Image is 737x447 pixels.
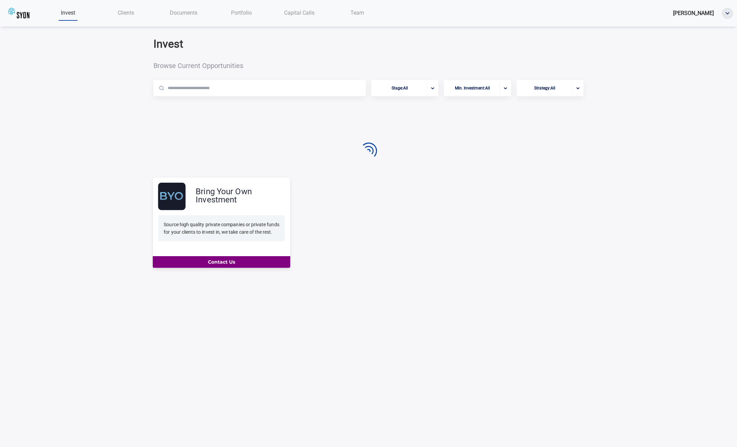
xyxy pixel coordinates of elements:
[350,10,364,16] span: Team
[231,10,252,16] span: Portfolio
[159,86,164,90] img: Magnifier
[164,222,279,235] span: Source high quality private companies or private funds for your clients to invest in, we take car...
[158,183,189,210] img: byo.svg
[8,7,30,19] img: syoncap.png
[444,80,511,96] button: Min. Investment:Allportfolio-arrow
[392,82,408,95] span: Stage : All
[208,259,235,265] b: Contact Us
[576,87,579,89] img: portfolio-arrow
[196,187,290,204] div: Bring Your Own Investment
[455,82,490,95] span: Min. Investment : All
[271,6,328,20] a: Capital Calls
[170,10,197,16] span: Documents
[722,8,733,19] button: ellipse
[153,37,297,50] h2: Invest
[371,80,438,96] button: Stage:Allportfolio-arrow
[39,6,97,20] a: Invest
[673,10,714,16] span: [PERSON_NAME]
[284,10,314,16] span: Capital Calls
[328,6,386,20] a: Team
[517,80,584,96] button: Strategy:Allportfolio-arrow
[61,10,75,16] span: Invest
[155,6,213,20] a: Documents
[97,6,155,20] a: Clients
[534,82,555,95] span: Strategy : All
[153,62,297,69] span: Browse Current Opportunities
[722,8,733,18] img: ellipse
[431,87,434,89] img: portfolio-arrow
[504,87,507,89] img: portfolio-arrow
[118,10,134,16] span: Clients
[213,6,271,20] a: Portfolio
